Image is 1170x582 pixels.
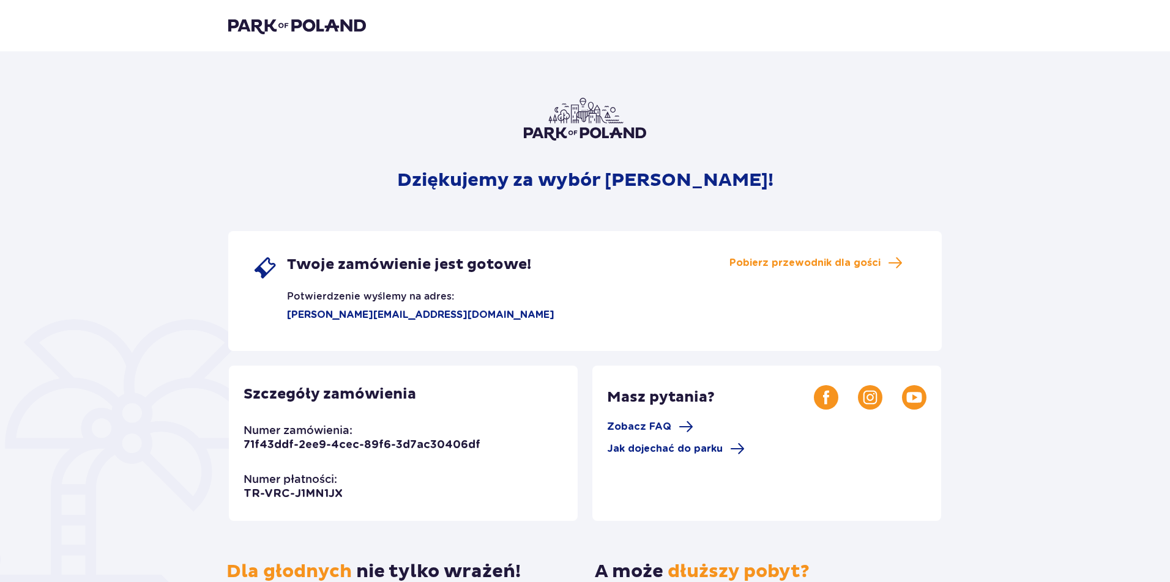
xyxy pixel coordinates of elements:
a: Pobierz przewodnik dla gości [729,256,903,270]
p: 71f43ddf-2ee9-4cec-89f6-3d7ac30406df [244,438,480,452]
p: Dziękujemy za wybór [PERSON_NAME]! [397,169,773,192]
p: [PERSON_NAME][EMAIL_ADDRESS][DOMAIN_NAME] [253,308,554,322]
a: Jak dojechać do parku [607,441,745,456]
img: single ticket icon [253,256,277,280]
span: Twoje zamówienie jest gotowe! [287,256,531,274]
p: Szczegóły zamówienia [244,385,416,403]
p: Numer zamówienia: [244,423,352,438]
img: Park of Poland logo [524,98,646,141]
p: TR-VRC-J1MN1JX [244,487,343,501]
span: Pobierz przewodnik dla gości [729,256,881,270]
p: Numer płatności: [244,472,337,487]
img: Park of Poland logo [228,17,366,34]
img: Instagram [858,385,882,410]
img: Facebook [814,385,838,410]
p: Potwierdzenie wyślemy na adres: [253,280,454,303]
span: Jak dojechać do parku [607,442,723,455]
p: Masz pytania? [607,388,814,407]
a: Zobacz FAQ [607,419,693,434]
img: Youtube [902,385,926,410]
span: Zobacz FAQ [607,420,671,433]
